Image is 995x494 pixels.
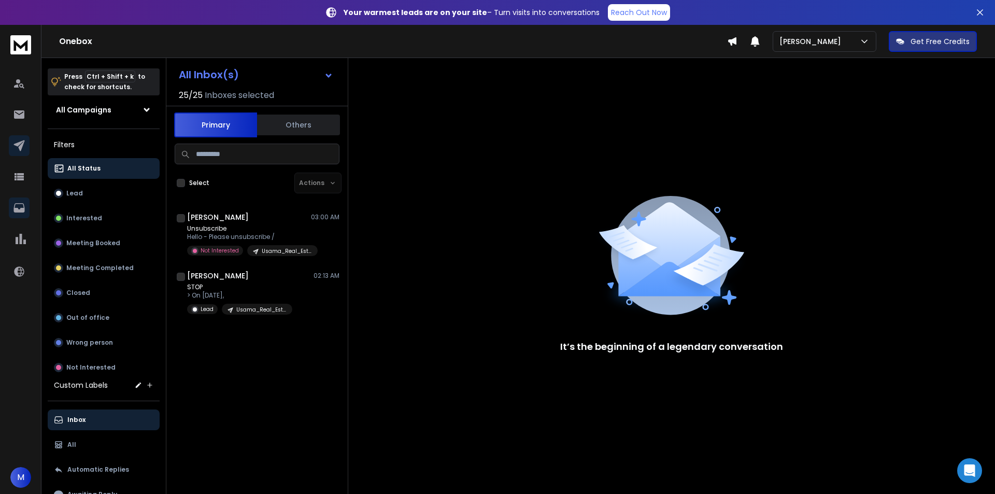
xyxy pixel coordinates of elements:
[66,214,102,222] p: Interested
[344,7,600,18] p: – Turn visits into conversations
[187,283,292,291] p: STOP
[187,271,249,281] h1: [PERSON_NAME]
[262,247,311,255] p: Usama_Real_Estate Campagin [DATE]
[56,105,111,115] h1: All Campaigns
[179,69,239,80] h1: All Inbox(s)
[48,410,160,430] button: Inbox
[48,158,160,179] button: All Status
[779,36,845,47] p: [PERSON_NAME]
[67,465,129,474] p: Automatic Replies
[54,380,108,390] h3: Custom Labels
[66,314,109,322] p: Out of office
[85,70,135,82] span: Ctrl + Shift + k
[66,338,113,347] p: Wrong person
[187,224,311,233] p: Unsubscribe
[189,179,209,187] label: Select
[66,363,116,372] p: Not Interested
[66,264,134,272] p: Meeting Completed
[957,458,982,483] div: Open Intercom Messenger
[257,114,340,136] button: Others
[187,291,292,300] p: > On [DATE],
[179,89,203,102] span: 25 / 25
[66,239,120,247] p: Meeting Booked
[174,112,257,137] button: Primary
[201,305,214,313] p: Lead
[67,416,86,424] p: Inbox
[205,89,274,102] h3: Inboxes selected
[48,283,160,303] button: Closed
[10,35,31,54] img: logo
[608,4,670,21] a: Reach Out Now
[48,233,160,253] button: Meeting Booked
[48,183,160,204] button: Lead
[344,7,487,18] strong: Your warmest leads are on your site
[48,434,160,455] button: All
[48,100,160,120] button: All Campaigns
[201,247,239,255] p: Not Interested
[314,272,339,280] p: 02:13 AM
[66,189,83,197] p: Lead
[10,467,31,488] button: M
[67,441,76,449] p: All
[59,35,727,48] h1: Onebox
[187,233,311,241] p: Hello - Please unsubscribe /
[889,31,977,52] button: Get Free Credits
[67,164,101,173] p: All Status
[236,306,286,314] p: Usama_Real_Estate Campagin [DATE]
[66,289,90,297] p: Closed
[48,137,160,152] h3: Filters
[48,258,160,278] button: Meeting Completed
[48,459,160,480] button: Automatic Replies
[911,36,970,47] p: Get Free Credits
[611,7,667,18] p: Reach Out Now
[64,72,145,92] p: Press to check for shortcuts.
[170,64,342,85] button: All Inbox(s)
[48,208,160,229] button: Interested
[560,340,783,354] p: It’s the beginning of a legendary conversation
[311,213,339,221] p: 03:00 AM
[48,357,160,378] button: Not Interested
[187,212,249,222] h1: [PERSON_NAME]
[48,307,160,328] button: Out of office
[48,332,160,353] button: Wrong person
